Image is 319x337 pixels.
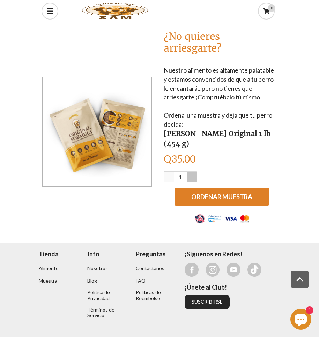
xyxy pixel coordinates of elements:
[164,153,195,165] span: Q35.00
[39,250,79,259] p: Tienda
[247,262,261,277] a: Social Link
[136,278,146,284] a: FAQ
[185,295,230,309] a: SUSCRIBIRSE
[164,31,275,54] h2: ¿No quieres arriesgarte?
[258,3,275,20] a: 0
[164,111,275,129] p: Ordena una muestra y deja que tu perro decida:
[87,307,127,319] a: Términos de Servicio
[164,129,275,149] p: [PERSON_NAME] Original 1 lb (454 g)
[187,172,197,182] button: Aumentar cantidad para Sam Original, 1 lb (454 g)
[87,278,97,284] a: Blog
[268,4,275,12] div: 0
[191,193,252,201] span: ORDENAR MUESTRA
[70,3,160,20] img: sam.png
[87,265,108,271] a: Nosotros
[227,262,240,277] a: Social Link
[291,271,309,288] button: Back To Top
[39,278,57,284] a: Muestra
[87,250,127,259] p: Info
[136,265,164,271] a: Contáctanos
[174,172,187,182] input: Cantidad para Sam Original, 1 lb (454 g)
[206,262,220,277] a: Social Link
[39,265,59,271] a: Alimento
[164,66,275,102] p: Nuestro alimento es altamente palatable y estamos convencidos de que a tu perro le encantará...pe...
[164,172,174,182] button: Reducir cantidad para Sam Original, 1 lb (454 g)
[42,77,152,187] img: Sam Original Formula® Muestra 1 lb
[288,309,313,331] inbox-online-store-chat: Chat de la tienda online Shopify
[185,283,280,292] p: ¡Únete al Club!
[136,290,176,301] a: Políticas de Reembolso
[185,250,280,259] p: ¡Síguenos en Redes!
[185,262,199,277] a: Social Link
[87,290,127,301] a: Política de Privacidad
[136,250,176,259] p: Preguntas
[175,188,269,206] button: ORDENAR MUESTRA
[187,210,257,227] img: diseno-sin-titulo.png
